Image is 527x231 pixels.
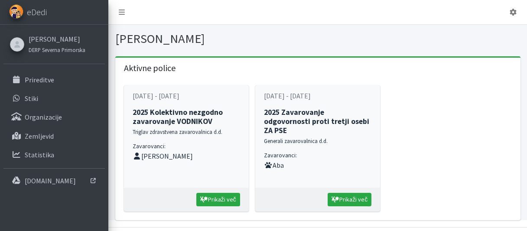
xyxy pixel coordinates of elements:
strong: 2025 Kolektivno nezgodno zavarovanje VODNIKOV [133,107,223,126]
a: [PERSON_NAME] [29,34,85,44]
p: Zemljevid [25,132,54,140]
small: DERP Severna Primorska [29,46,85,53]
a: [DOMAIN_NAME] [3,172,105,189]
a: Prikaži več [196,193,240,206]
h5: Aktivne police [115,58,520,78]
li: [PERSON_NAME] [133,151,240,161]
p: [DOMAIN_NAME] [25,176,76,185]
li: Aba [264,160,371,170]
p: [DATE] - [DATE] [264,91,371,101]
strong: 2025 Zavarovanje odgovornosti proti tretji osebi ZA PSE [264,107,369,135]
h1: [PERSON_NAME] [115,31,315,46]
p: Statistika [25,150,54,159]
small: Generali zavarovalnica d.d. [264,137,328,144]
p: Stiki [25,94,38,103]
a: Stiki [3,90,105,107]
a: Zemljevid [3,127,105,145]
p: Zavarovanci: [133,142,240,151]
p: Zavarovanci: [264,151,371,160]
a: Prireditve [3,71,105,88]
p: Prireditve [25,75,54,84]
a: Organizacije [3,108,105,126]
small: Triglav zdravstvena zavarovalnica d.d. [133,128,222,135]
span: eDedi [27,6,47,19]
p: [DATE] - [DATE] [133,91,240,101]
a: DERP Severna Primorska [29,44,85,55]
img: eDedi [9,4,23,19]
p: Organizacije [25,113,62,121]
a: Statistika [3,146,105,163]
a: Prikaži več [328,193,371,206]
